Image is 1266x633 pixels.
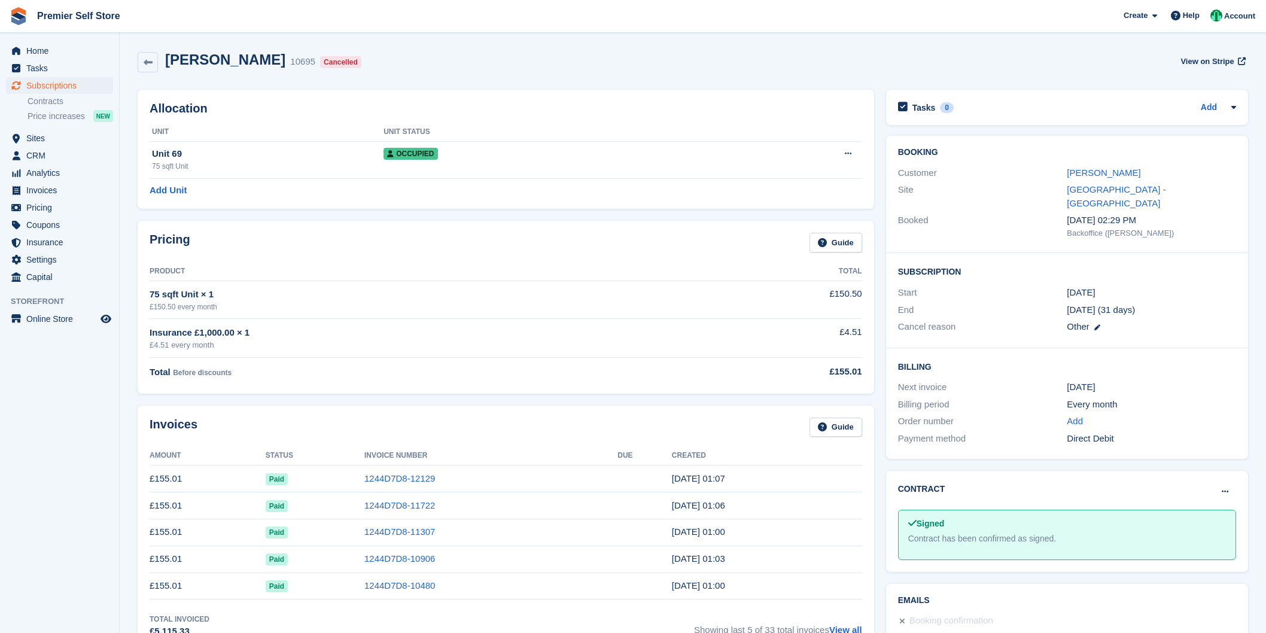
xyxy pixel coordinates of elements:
[898,360,1236,372] h2: Billing
[11,296,119,308] span: Storefront
[26,130,98,147] span: Sites
[898,596,1236,605] h2: Emails
[6,251,113,268] a: menu
[1201,101,1217,115] a: Add
[1067,398,1236,412] div: Every month
[173,369,232,377] span: Before discounts
[1067,227,1236,239] div: Backoffice ([PERSON_NAME])
[266,553,288,565] span: Paid
[165,51,285,68] h2: [PERSON_NAME]
[150,465,266,492] td: £155.01
[909,614,993,628] div: Booking confirmation
[26,234,98,251] span: Insurance
[687,262,862,281] th: Total
[364,580,435,591] a: 1244D7D8-10480
[28,109,113,123] a: Price increases NEW
[1124,10,1148,22] span: Create
[150,102,862,115] h2: Allocation
[6,182,113,199] a: menu
[150,519,266,546] td: £155.01
[150,546,266,573] td: £155.01
[1067,432,1236,446] div: Direct Debit
[152,147,384,161] div: Unit 69
[150,123,384,142] th: Unit
[898,398,1067,412] div: Billing period
[1067,321,1090,331] span: Other
[150,184,187,197] a: Add Unit
[26,269,98,285] span: Capital
[26,217,98,233] span: Coupons
[898,381,1067,394] div: Next invoice
[898,214,1067,239] div: Booked
[940,102,954,113] div: 0
[384,148,437,160] span: Occupied
[6,217,113,233] a: menu
[26,182,98,199] span: Invoices
[364,553,435,564] a: 1244D7D8-10906
[150,339,687,351] div: £4.51 every month
[1067,184,1165,208] a: [GEOGRAPHIC_DATA] - [GEOGRAPHIC_DATA]
[266,446,364,465] th: Status
[1176,51,1248,71] a: View on Stripe
[364,527,435,537] a: 1244D7D8-11307
[672,527,725,537] time: 2025-07-04 00:00:58 UTC
[26,199,98,216] span: Pricing
[28,96,113,107] a: Contracts
[266,527,288,538] span: Paid
[898,303,1067,317] div: End
[150,262,687,281] th: Product
[26,77,98,94] span: Subscriptions
[150,367,171,377] span: Total
[290,55,315,69] div: 10695
[898,320,1067,334] div: Cancel reason
[266,473,288,485] span: Paid
[6,165,113,181] a: menu
[908,518,1226,530] div: Signed
[1067,214,1236,227] div: [DATE] 02:29 PM
[687,365,862,379] div: £155.01
[384,123,710,142] th: Unit Status
[1067,286,1095,300] time: 2023-01-04 00:00:00 UTC
[150,418,197,437] h2: Invoices
[28,111,85,122] span: Price increases
[320,56,361,68] div: Cancelled
[1067,168,1140,178] a: [PERSON_NAME]
[26,311,98,327] span: Online Store
[898,166,1067,180] div: Customer
[266,500,288,512] span: Paid
[364,500,435,510] a: 1244D7D8-11722
[809,418,862,437] a: Guide
[26,147,98,164] span: CRM
[99,312,113,326] a: Preview store
[152,161,384,172] div: 75 sqft Unit
[6,269,113,285] a: menu
[6,42,113,59] a: menu
[150,302,687,312] div: £150.50 every month
[687,319,862,358] td: £4.51
[150,288,687,302] div: 75 sqft Unit × 1
[672,580,725,591] time: 2025-05-04 00:00:45 UTC
[150,492,266,519] td: £155.01
[898,483,945,495] h2: Contract
[6,130,113,147] a: menu
[898,432,1067,446] div: Payment method
[1224,10,1255,22] span: Account
[93,110,113,122] div: NEW
[150,326,687,340] div: Insurance £1,000.00 × 1
[26,165,98,181] span: Analytics
[10,7,28,25] img: stora-icon-8386f47178a22dfd0bd8f6a31ec36ba5ce8667c1dd55bd0f319d3a0aa187defe.svg
[6,234,113,251] a: menu
[898,415,1067,428] div: Order number
[1180,56,1234,68] span: View on Stripe
[1183,10,1200,22] span: Help
[6,60,113,77] a: menu
[150,614,209,625] div: Total Invoiced
[1067,415,1083,428] a: Add
[150,446,266,465] th: Amount
[26,60,98,77] span: Tasks
[1067,381,1236,394] div: [DATE]
[672,446,862,465] th: Created
[898,183,1067,210] div: Site
[617,446,672,465] th: Due
[908,532,1226,545] div: Contract has been confirmed as signed.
